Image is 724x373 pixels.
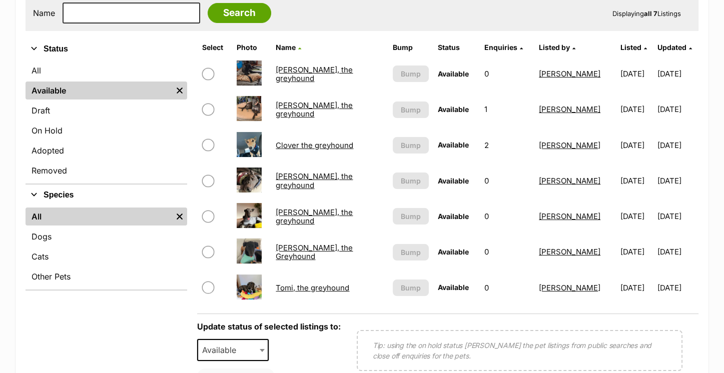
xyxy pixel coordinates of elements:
[616,92,656,126] td: [DATE]
[657,270,697,305] td: [DATE]
[26,205,187,289] div: Species
[276,243,353,261] a: [PERSON_NAME], the Greyhound
[484,43,517,51] span: translation missing: en.admin.listings.index.attributes.enquiries
[657,43,692,51] a: Updated
[276,140,353,150] a: Clover the greyhound
[389,39,433,55] th: Bump
[434,39,479,55] th: Status
[620,43,647,51] a: Listed
[480,199,534,233] td: 0
[438,283,469,291] span: Available
[616,128,656,162] td: [DATE]
[26,207,172,225] a: All
[438,105,469,113] span: Available
[480,92,534,126] td: 1
[539,140,600,150] a: [PERSON_NAME]
[401,104,421,115] span: Bump
[539,247,600,256] a: [PERSON_NAME]
[539,104,600,114] a: [PERSON_NAME]
[484,43,522,51] a: Enquiries
[616,234,656,269] td: [DATE]
[438,140,469,149] span: Available
[438,69,469,78] span: Available
[616,199,656,233] td: [DATE]
[393,279,429,296] button: Bump
[480,56,534,91] td: 0
[401,68,421,79] span: Bump
[33,8,55,17] label: Name
[612,9,681,17] span: Displaying Listings
[480,128,534,162] td: 2
[401,175,421,186] span: Bump
[26,42,187,55] button: Status
[26,247,187,265] a: Cats
[401,211,421,221] span: Bump
[172,207,187,225] a: Remove filter
[26,81,172,99] a: Available
[657,43,686,51] span: Updated
[208,3,271,23] input: Search
[644,9,657,17] strong: all 7
[26,161,187,179] a: Removed
[198,343,246,357] span: Available
[539,283,600,292] a: [PERSON_NAME]
[276,43,296,51] span: Name
[26,121,187,139] a: On Hold
[657,92,697,126] td: [DATE]
[393,101,429,118] button: Bump
[539,176,600,185] a: [PERSON_NAME]
[26,188,187,201] button: Species
[657,56,697,91] td: [DATE]
[26,227,187,245] a: Dogs
[657,234,697,269] td: [DATE]
[276,207,353,225] a: [PERSON_NAME], the greyhound
[393,244,429,260] button: Bump
[616,56,656,91] td: [DATE]
[616,163,656,198] td: [DATE]
[276,43,301,51] a: Name
[172,81,187,99] a: Remove filter
[438,176,469,185] span: Available
[539,211,600,221] a: [PERSON_NAME]
[276,100,353,118] a: [PERSON_NAME], the greyhound
[438,247,469,256] span: Available
[26,59,187,183] div: Status
[616,270,656,305] td: [DATE]
[480,234,534,269] td: 0
[393,208,429,224] button: Bump
[26,141,187,159] a: Adopted
[401,282,421,293] span: Bump
[393,172,429,189] button: Bump
[393,65,429,82] button: Bump
[276,171,353,189] a: [PERSON_NAME], the greyhound
[276,65,353,83] a: [PERSON_NAME], the greyhound
[480,163,534,198] td: 0
[26,101,187,119] a: Draft
[276,283,349,292] a: Tomi, the greyhound
[657,199,697,233] td: [DATE]
[438,212,469,220] span: Available
[401,140,421,150] span: Bump
[393,137,429,153] button: Bump
[26,267,187,285] a: Other Pets
[401,247,421,257] span: Bump
[233,39,271,55] th: Photo
[539,43,575,51] a: Listed by
[198,39,232,55] th: Select
[26,61,187,79] a: All
[197,339,269,361] span: Available
[197,321,341,331] label: Update status of selected listings to:
[539,43,570,51] span: Listed by
[620,43,641,51] span: Listed
[373,340,666,361] p: Tip: using the on hold status [PERSON_NAME] the pet listings from public searches and close off e...
[539,69,600,78] a: [PERSON_NAME]
[480,270,534,305] td: 0
[657,128,697,162] td: [DATE]
[657,163,697,198] td: [DATE]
